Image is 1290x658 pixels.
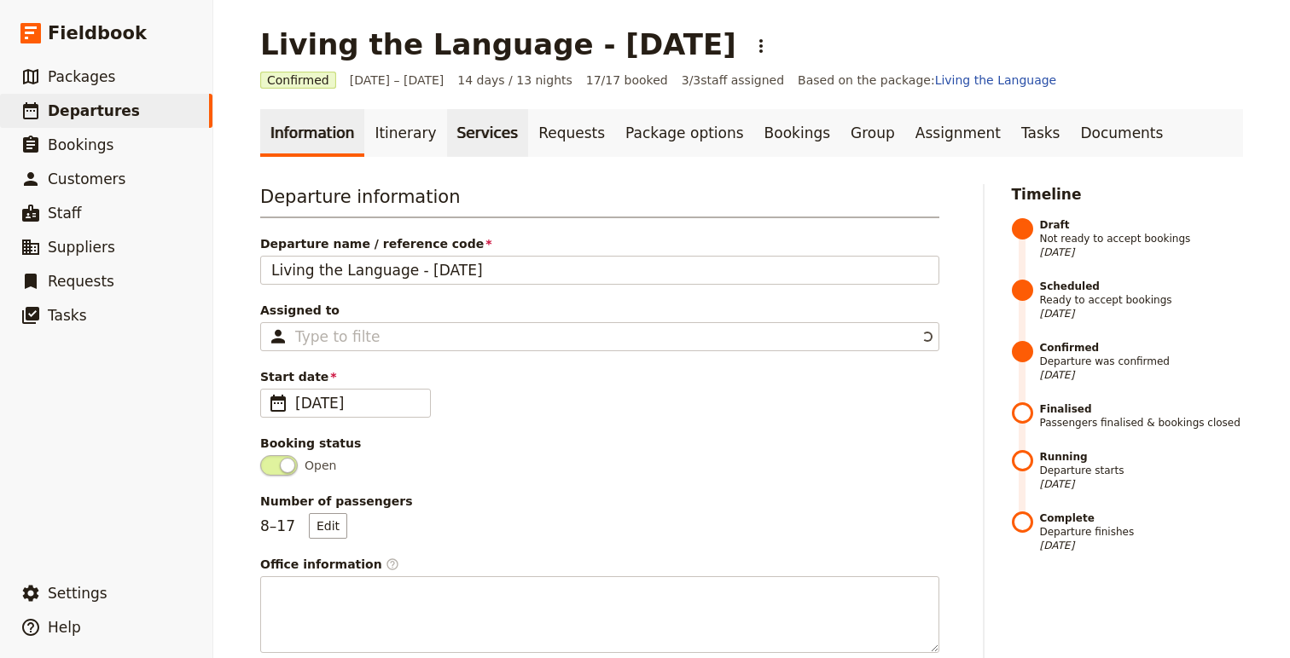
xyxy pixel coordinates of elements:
[1040,218,1244,232] strong: Draft
[48,273,114,290] span: Requests
[48,170,125,188] span: Customers
[386,557,399,571] span: ​
[1040,245,1244,259] span: [DATE]
[48,585,107,602] span: Settings
[754,109,840,157] a: Bookings
[364,109,446,157] a: Itinerary
[1040,402,1244,430] span: Passengers finalised & bookings closed
[260,27,736,61] h1: Living the Language - [DATE]
[528,109,615,157] a: Requests
[1040,402,1244,416] strong: Finalised
[447,109,529,157] a: Services
[1040,280,1244,320] span: Ready to accept bookings
[295,326,381,347] input: Assigned to
[1040,368,1244,382] span: [DATE]
[1040,477,1244,491] span: [DATE]
[48,102,140,119] span: Departures
[260,235,939,252] span: Departure name / reference code
[260,368,939,385] span: Start date
[309,513,347,539] button: Number of passengers8–17
[260,435,939,452] div: Booking status
[260,72,336,89] span: Confirmed
[935,73,1057,87] a: Living the Language
[1040,539,1244,552] span: [DATE]
[615,109,753,157] a: Package options
[1040,307,1244,320] span: [DATE]
[48,205,82,222] span: Staff
[48,239,115,256] span: Suppliers
[747,32,776,61] button: Actions
[1040,218,1244,259] span: Not ready to accept bookings
[1040,450,1244,464] strong: Running
[295,393,420,413] span: [DATE]
[260,184,939,218] h3: Departure information
[48,68,115,85] span: Packages
[260,513,347,539] p: 8 – 17
[48,20,147,46] span: Fieldbook
[1070,109,1173,157] a: Documents
[260,302,939,319] span: Assigned to
[840,109,905,157] a: Group
[305,457,336,474] span: Open
[260,493,939,510] span: Number of passengers
[260,109,364,157] a: Information
[457,72,572,89] span: 14 days / 13 nights
[1040,280,1244,293] strong: Scheduled
[1012,184,1244,205] h2: Timeline
[268,393,288,413] span: ​
[260,576,939,653] textarea: Office information​
[586,72,668,89] span: 17/17 booked
[905,109,1011,157] a: Assignment
[1040,511,1244,525] strong: Complete
[1040,341,1244,382] span: Departure was confirmed
[260,256,939,285] input: Departure name / reference code
[260,556,939,573] span: Office information
[1040,450,1244,491] span: Departure starts
[48,619,81,636] span: Help
[1040,341,1244,355] strong: Confirmed
[48,307,87,324] span: Tasks
[798,72,1056,89] span: Based on the package:
[350,72,445,89] span: [DATE] – [DATE]
[1011,109,1071,157] a: Tasks
[682,72,784,89] span: 3 / 3 staff assigned
[1040,511,1244,552] span: Departure finishes
[48,136,113,153] span: Bookings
